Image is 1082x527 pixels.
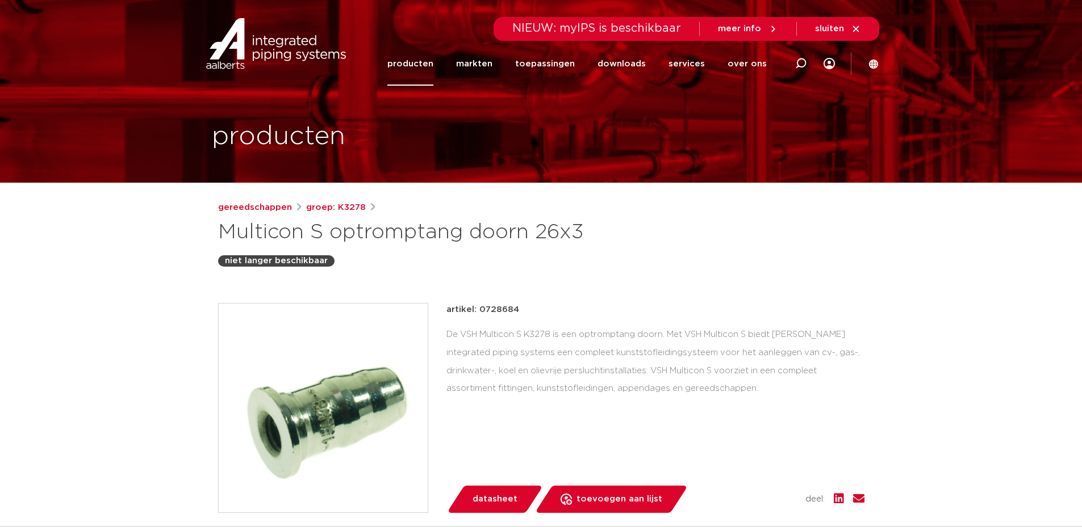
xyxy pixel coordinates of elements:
a: over ons [728,42,767,86]
span: toevoegen aan lijst [576,490,662,508]
span: datasheet [473,490,517,508]
span: sluiten [815,24,844,33]
a: groep: K3278 [306,201,366,214]
h1: producten [212,119,345,155]
a: toepassingen [515,42,575,86]
a: services [669,42,705,86]
h1: Multicon S optromptang doorn 26x3 [218,219,645,246]
img: Product Image for Multicon S optromptang doorn 26x3 [219,303,428,512]
nav: Menu [387,42,767,86]
span: deel: [805,492,825,506]
span: NIEUW: myIPS is beschikbaar [512,23,681,34]
a: gereedschappen [218,201,292,214]
a: producten [387,42,433,86]
a: downloads [598,42,646,86]
p: niet langer beschikbaar [225,254,328,268]
a: meer info [718,24,778,34]
p: artikel: 0728684 [446,303,519,317]
span: meer info [718,24,761,33]
div: De VSH Multicon S K3278 is een optromptang doorn. Met VSH Multicon S biedt [PERSON_NAME] integrat... [446,326,864,398]
a: datasheet [446,486,543,513]
a: sluiten [815,24,861,34]
a: markten [456,42,492,86]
